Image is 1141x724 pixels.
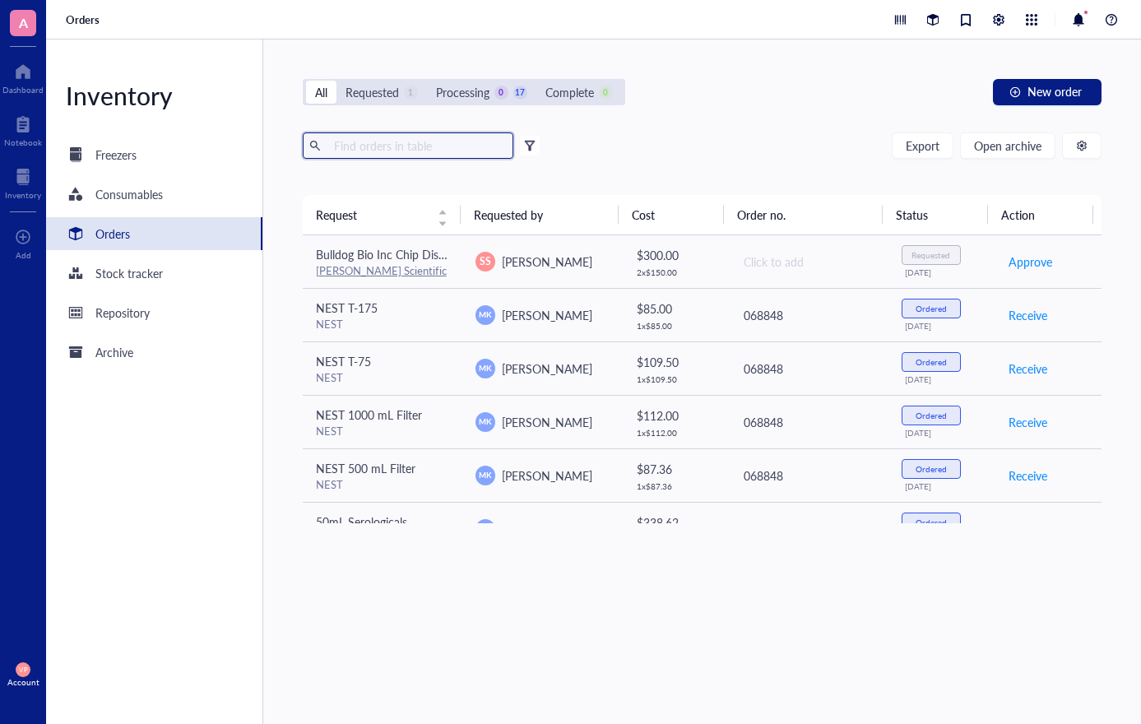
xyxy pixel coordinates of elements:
[1008,248,1053,275] button: Approve
[916,357,947,367] div: Ordered
[883,195,988,234] th: Status
[479,309,491,320] span: MK
[619,195,724,234] th: Cost
[502,253,592,270] span: [PERSON_NAME]
[729,341,888,395] td: 068848
[905,267,982,277] div: [DATE]
[974,139,1041,152] span: Open archive
[637,481,716,491] div: 1 x $ 87.36
[316,299,378,316] span: NEST T-175
[916,464,947,474] div: Ordered
[637,246,716,264] div: $ 300.00
[916,304,947,313] div: Ordered
[316,353,371,369] span: NEST T-75
[729,448,888,502] td: 068848
[744,520,875,538] div: 068848
[2,58,44,95] a: Dashboard
[303,195,461,234] th: Request
[5,190,41,200] div: Inventory
[502,414,592,430] span: [PERSON_NAME]
[315,83,327,101] div: All
[327,133,507,158] input: Find orders in table
[1009,360,1047,378] span: Receive
[960,132,1055,159] button: Open archive
[316,262,447,278] a: [PERSON_NAME] Scientific
[46,79,262,112] div: Inventory
[95,304,150,322] div: Repository
[906,139,939,152] span: Export
[346,83,399,101] div: Requested
[480,254,491,269] span: SS
[911,250,950,260] div: Requested
[316,370,449,385] div: NEST
[637,428,716,438] div: 1 x $ 112.00
[744,466,875,485] div: 068848
[19,12,28,33] span: A
[16,250,31,260] div: Add
[19,666,27,673] span: VP
[1027,85,1082,98] span: New order
[316,460,415,476] span: NEST 500 mL Filter
[479,362,491,374] span: MK
[637,299,716,318] div: $ 85.00
[502,521,592,537] span: [PERSON_NAME]
[729,235,888,289] td: Click to add
[637,374,716,384] div: 1 x $ 109.50
[916,411,947,420] div: Ordered
[637,353,716,371] div: $ 109.50
[744,360,875,378] div: 068848
[4,137,42,147] div: Notebook
[905,481,982,491] div: [DATE]
[66,12,103,27] a: Orders
[46,296,262,329] a: Repository
[988,195,1093,234] th: Action
[1009,466,1047,485] span: Receive
[316,406,422,423] span: NEST 1000 mL Filter
[637,321,716,331] div: 1 x $ 85.00
[479,469,491,480] span: MK
[46,178,262,211] a: Consumables
[404,86,418,100] div: 1
[513,86,527,100] div: 17
[993,79,1102,105] button: New order
[729,288,888,341] td: 068848
[316,317,449,332] div: NEST
[7,677,39,687] div: Account
[46,336,262,369] a: Archive
[95,225,130,243] div: Orders
[545,83,594,101] div: Complete
[744,413,875,431] div: 068848
[502,307,592,323] span: [PERSON_NAME]
[1008,302,1048,328] button: Receive
[729,502,888,555] td: 068848
[316,477,449,492] div: NEST
[461,195,619,234] th: Requested by
[1009,253,1052,271] span: Approve
[5,164,41,200] a: Inventory
[494,86,508,100] div: 0
[2,85,44,95] div: Dashboard
[1009,520,1047,538] span: Receive
[599,86,613,100] div: 0
[916,517,947,527] div: Ordered
[95,185,163,203] div: Consumables
[502,467,592,484] span: [PERSON_NAME]
[637,513,716,531] div: $ 338.62
[1008,516,1048,542] button: Receive
[316,424,449,439] div: NEST
[724,195,882,234] th: Order no.
[4,111,42,147] a: Notebook
[303,79,625,105] div: segmented control
[1008,409,1048,435] button: Receive
[95,343,133,361] div: Archive
[46,138,262,171] a: Freezers
[892,132,953,159] button: Export
[905,374,982,384] div: [DATE]
[479,522,491,534] span: MK
[729,395,888,448] td: 068848
[316,246,611,262] span: Bulldog Bio Inc Chip Disposable Hemocytometer 50 slides
[502,360,592,377] span: [PERSON_NAME]
[1009,306,1047,324] span: Receive
[637,460,716,478] div: $ 87.36
[744,253,875,271] div: Click to add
